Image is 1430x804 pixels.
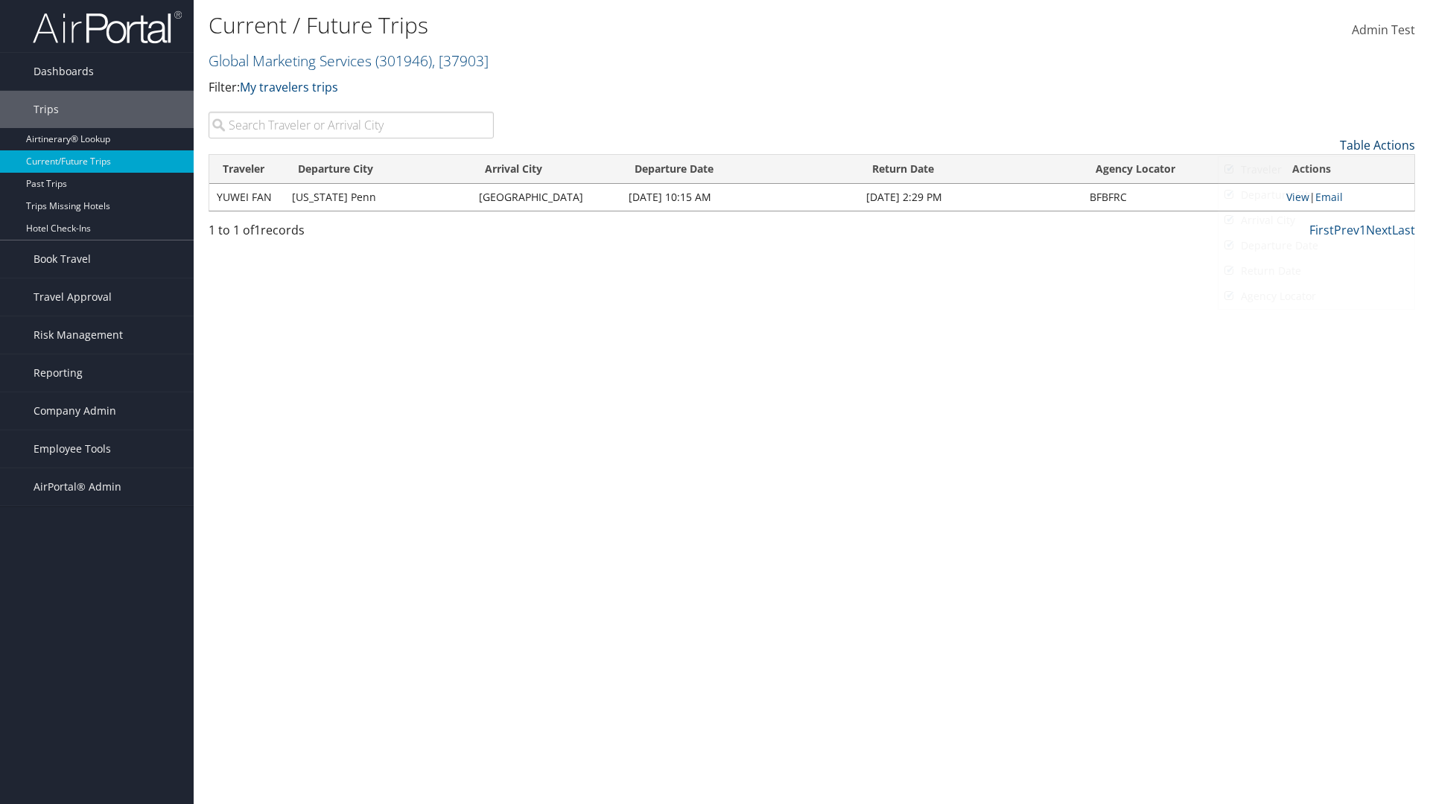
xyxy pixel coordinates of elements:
a: Departure City [1218,182,1414,208]
span: Book Travel [34,240,91,278]
img: airportal-logo.png [33,10,182,45]
a: Arrival City [1218,208,1414,233]
span: Risk Management [34,316,123,354]
a: Departure Date [1218,233,1414,258]
span: Reporting [34,354,83,392]
a: Return Date [1218,258,1414,284]
span: Company Admin [34,392,116,430]
a: Agency Locator [1218,284,1414,309]
span: Travel Approval [34,278,112,316]
span: AirPortal® Admin [34,468,121,505]
a: Traveler [1218,157,1414,182]
span: Trips [34,91,59,128]
span: Employee Tools [34,430,111,468]
span: Dashboards [34,53,94,90]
